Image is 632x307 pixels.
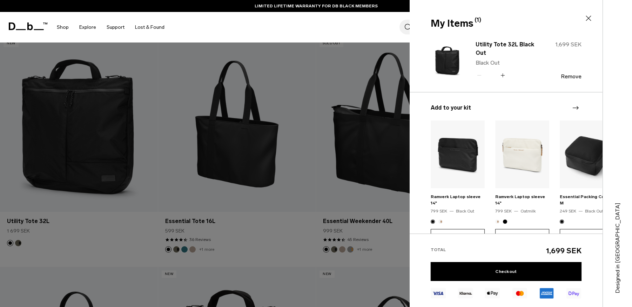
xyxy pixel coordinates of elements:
button: Black Out [503,220,507,224]
div: Black Out [585,208,603,214]
div: My Items [431,16,580,31]
h3: Add to your kit [431,104,581,112]
button: Black Out [431,220,435,224]
button: Oatmilk [495,220,499,224]
div: Oatmilk [520,208,536,214]
button: Black Out [560,220,564,224]
button: Add to Cart [560,229,614,244]
a: LIMITED LIFETIME WARRANTY FOR DB BLACK MEMBERS [255,3,378,9]
a: Essential Packing Cube M [560,194,610,205]
button: Add to Cart [495,229,549,244]
button: Oatmilk [438,220,443,224]
img: Ramverk Laptop sleeve 14" Black Out [431,120,485,188]
button: Remove [561,73,581,80]
div: Next slide [571,100,580,116]
span: Total [431,247,446,252]
a: Shop [57,15,69,40]
img: Essential Packing Cube M Black Out [560,120,614,188]
span: 1,699 SEK [546,246,581,255]
span: 799 SEK [495,209,512,214]
span: 1,699 SEK [555,41,581,48]
a: Lost & Found [135,15,164,40]
span: (1) [475,16,481,24]
a: Ramverk Laptop sleeve 14" [431,194,480,205]
a: Explore [79,15,96,40]
span: 249 SEK [560,209,576,214]
a: Utility Tote 32L Black Out [476,40,537,57]
img: Ramverk Laptop sleeve 14" Oatmilk [495,120,549,188]
a: Checkout [431,262,581,281]
a: Support [107,15,125,40]
p: Designed in [GEOGRAPHIC_DATA] [613,188,622,293]
p: Black Out [476,59,537,67]
div: Black Out [456,208,474,214]
img: Utility Tote 32L Black Out - Black Out [431,39,464,81]
a: Ramverk Laptop sleeve 14" [495,194,545,205]
nav: Main Navigation [52,12,170,43]
button: Add to Cart [431,229,485,244]
span: 799 SEK [431,209,447,214]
